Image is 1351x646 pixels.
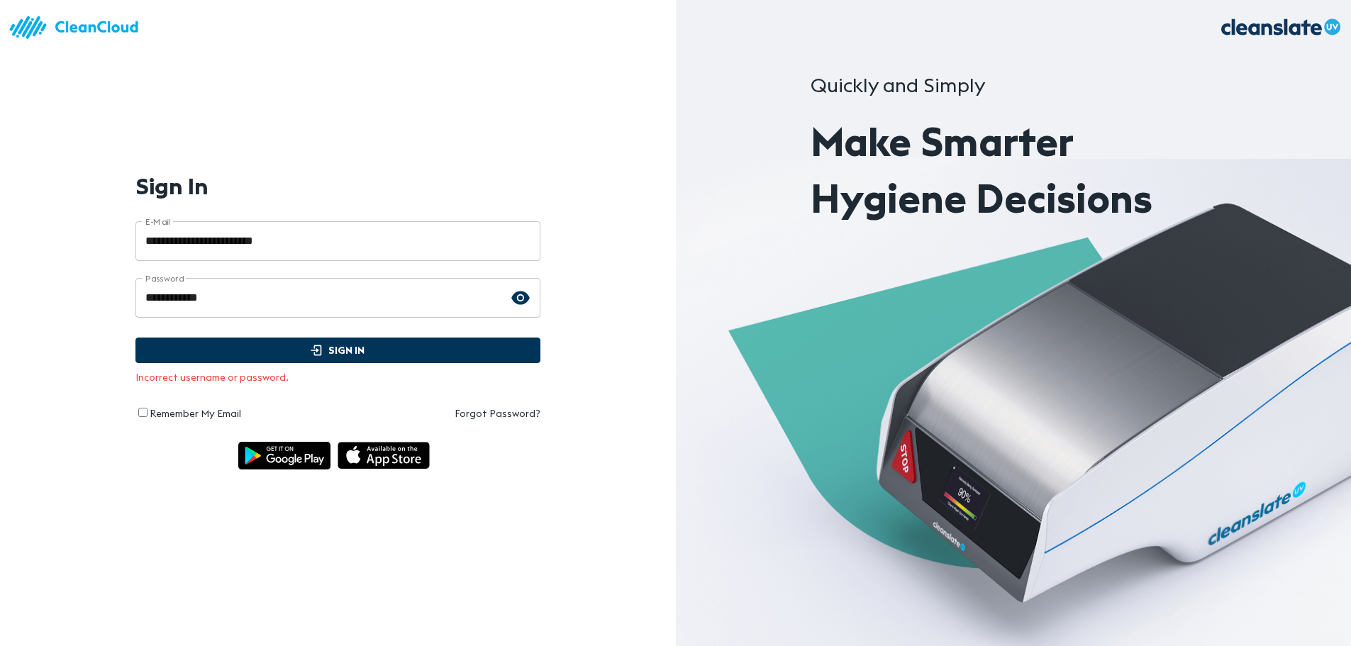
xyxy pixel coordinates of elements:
img: img_appstore.1cb18997.svg [338,442,430,469]
span: Quickly and Simply [811,72,985,98]
span: Sign In [150,342,526,360]
img: img_android.ce55d1a6.svg [238,442,330,469]
h1: Sign In [135,173,209,199]
label: Remember My Email [150,407,241,420]
img: logo.83bc1f05.svg [7,7,149,48]
img: logo_.070fea6c.svg [1209,7,1351,48]
a: Forgot Password? [338,406,540,421]
div: Incorrect username or password. [135,363,541,391]
button: Sign In [135,338,541,364]
p: Make Smarter Hygiene Decisions [811,113,1216,227]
